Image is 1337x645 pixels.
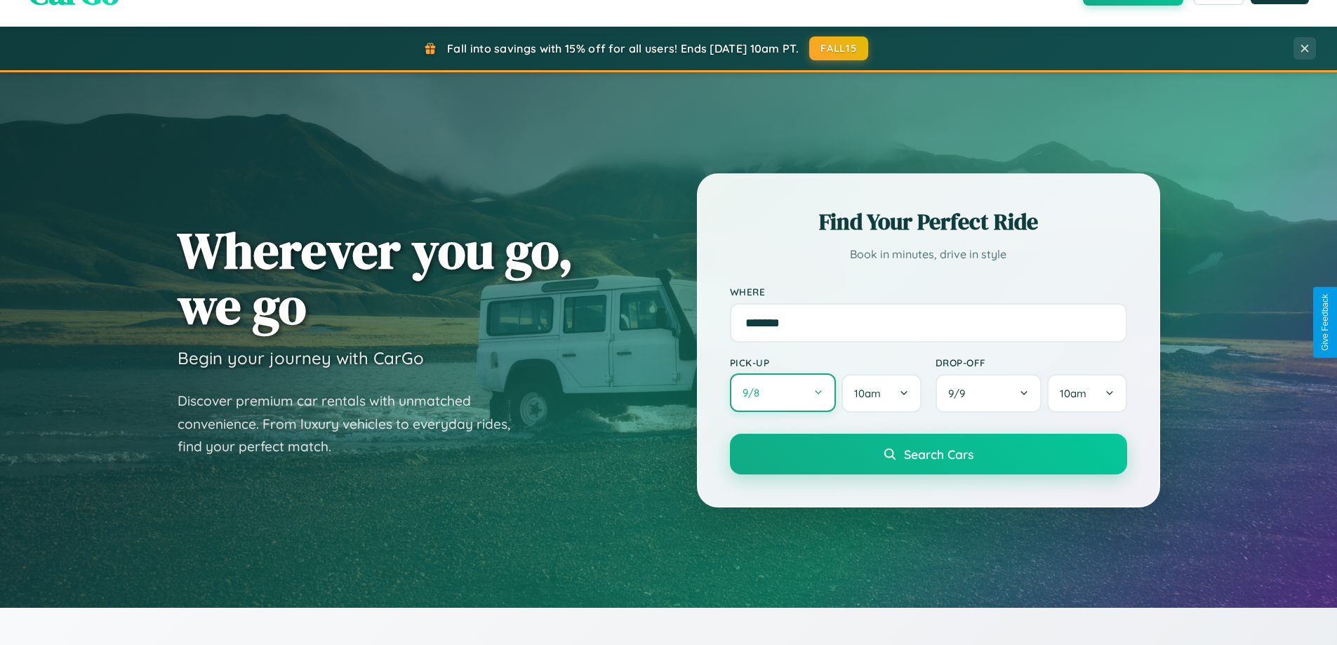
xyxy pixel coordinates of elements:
h2: Find Your Perfect Ride [730,206,1127,237]
h3: Begin your journey with CarGo [178,347,424,368]
button: 9/9 [936,374,1042,413]
button: 9/8 [730,373,837,412]
label: Where [730,286,1127,298]
button: 10am [842,374,921,413]
span: Fall into savings with 15% off for all users! Ends [DATE] 10am PT. [447,41,799,55]
p: Discover premium car rentals with unmatched convenience. From luxury vehicles to everyday rides, ... [178,390,528,458]
label: Pick-up [730,357,922,368]
button: FALL15 [809,36,868,60]
label: Drop-off [936,357,1127,368]
span: 9 / 9 [948,387,972,400]
p: Book in minutes, drive in style [730,244,1127,265]
h1: Wherever you go, we go [178,222,573,333]
span: 10am [1060,387,1086,400]
button: 10am [1047,374,1126,413]
span: Search Cars [904,446,973,462]
div: Give Feedback [1320,294,1330,351]
button: Search Cars [730,434,1127,474]
span: 10am [854,387,881,400]
span: 9 / 8 [743,386,766,399]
